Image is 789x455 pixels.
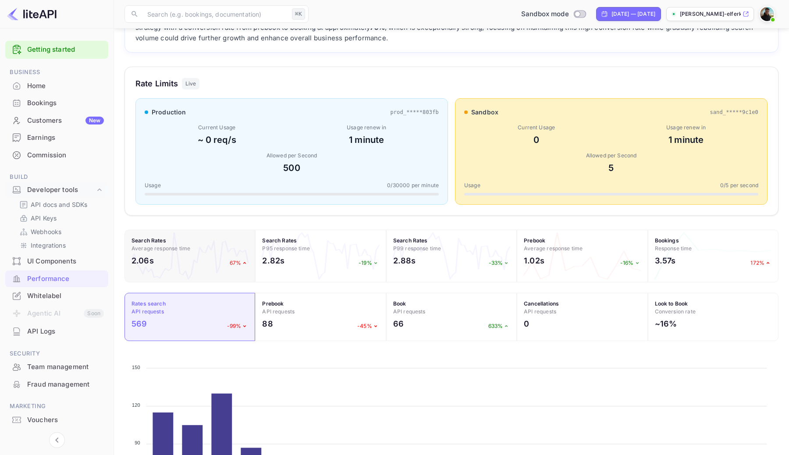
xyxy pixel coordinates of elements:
div: Earnings [27,133,104,143]
p: -16% [620,259,641,267]
tspan: 90 [135,440,140,445]
h2: 569 [131,318,147,330]
p: 172% [750,259,771,267]
strong: Book [393,300,406,307]
div: API docs and SDKs [16,198,105,211]
a: Vouchers [5,412,108,428]
div: Current Usage [464,124,609,132]
strong: Search Rates [131,237,166,244]
a: Earnings [5,129,108,146]
div: Commission [5,147,108,164]
tspan: 150 [132,365,140,370]
span: P95 response time [262,245,310,252]
div: API Logs [27,327,104,337]
div: Fraud management [5,376,108,393]
div: Team management [27,362,104,372]
p: [PERSON_NAME]-elferkh-k8rs.nui... [680,10,741,18]
p: -45% [357,322,379,330]
a: Getting started [27,45,104,55]
div: [DATE] — [DATE] [611,10,655,18]
div: Getting started [5,41,108,59]
h2: 2.06s [131,255,154,267]
div: 5 [464,161,758,174]
h2: 2.88s [393,255,416,267]
img: LiteAPI logo [7,7,57,21]
span: API requests [524,308,556,315]
a: Whitelabel [5,288,108,304]
a: UI Components [5,253,108,269]
div: Developer tools [5,182,108,198]
strong: Look to Book [655,300,688,307]
h2: 3.57s [655,255,676,267]
div: Home [5,78,108,95]
div: Switch to Production mode [518,9,589,19]
button: Collapse navigation [49,432,65,448]
img: Jaber Elferkh [760,7,774,21]
div: 0 [464,133,609,146]
a: API docs and SDKs [19,200,101,209]
a: Bookings [5,95,108,111]
h2: 66 [393,318,404,330]
div: Team management [5,359,108,376]
div: Bookings [5,95,108,112]
p: 67% [230,259,248,267]
span: Sandbox mode [521,9,569,19]
a: Fraud management [5,376,108,392]
a: API Logs [5,323,108,339]
span: Marketing [5,402,108,411]
p: Integrations [31,241,66,250]
div: Allowed per Second [145,152,439,160]
div: Integrations [16,239,105,252]
div: Current Usage [145,124,289,132]
tspan: 120 [132,402,140,408]
span: Build [5,172,108,182]
strong: Search Rates [393,237,428,244]
div: Bookings [27,98,104,108]
h2: 2.82s [262,255,284,267]
a: CustomersNew [5,112,108,128]
span: API requests [393,308,426,315]
div: Vouchers [27,415,104,425]
span: API requests [131,308,164,315]
p: API Keys [31,213,57,223]
div: Fraud management [27,380,104,390]
span: P99 response time [393,245,441,252]
p: API docs and SDKs [31,200,88,209]
div: Performance [27,274,104,284]
div: Webhooks [16,225,105,238]
span: Response time [655,245,692,252]
div: 500 [145,161,439,174]
div: Usage renew in [295,124,439,132]
span: Conversion rate [655,308,696,315]
strong: Prebook [262,300,284,307]
div: ~ 0 req/s [145,133,289,146]
p: -33% [489,259,510,267]
div: API Logs [5,323,108,340]
strong: Prebook [524,237,545,244]
p: Webhooks [31,227,61,236]
div: ⌘K [292,8,305,20]
div: Allowed per Second [464,152,758,160]
div: UI Components [5,253,108,270]
a: Performance [5,270,108,287]
div: API Keys [16,212,105,224]
h3: Rate Limits [135,78,178,89]
p: -99% [227,322,249,330]
h2: 1.02s [524,255,544,267]
div: 1 minute [295,133,439,146]
span: Average response time [524,245,583,252]
strong: Rates search [131,300,166,307]
h2: 88 [262,318,273,330]
span: production [152,107,186,117]
h2: ~16% [655,318,677,330]
p: 633% [488,322,510,330]
span: Average response time [131,245,190,252]
span: Security [5,349,108,359]
h2: 0 [524,318,529,330]
p: -19% [359,259,379,267]
span: Business [5,68,108,77]
div: New [85,117,104,124]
